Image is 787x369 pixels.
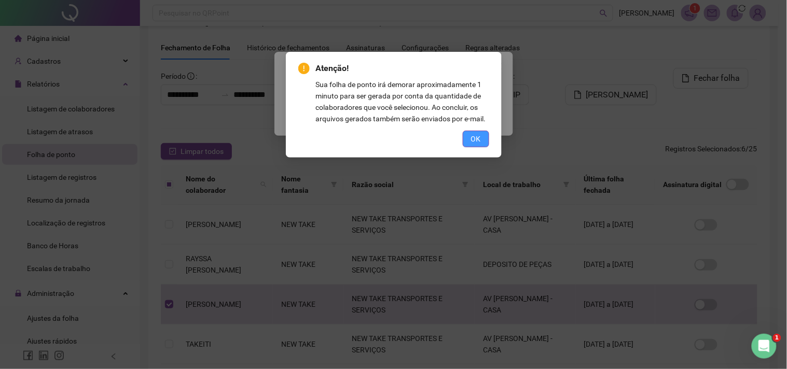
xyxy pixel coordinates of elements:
[316,79,489,124] div: Sua folha de ponto irá demorar aproximadamente 1 minuto para ser gerada por conta da quantidade d...
[773,334,781,342] span: 1
[298,63,310,74] span: exclamation-circle
[471,133,481,145] span: OK
[752,334,777,359] iframe: Intercom live chat
[463,131,489,147] button: OK
[316,62,489,75] span: Atenção!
